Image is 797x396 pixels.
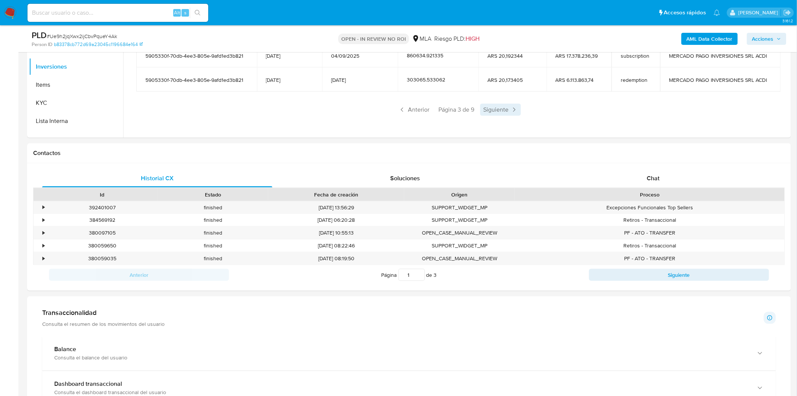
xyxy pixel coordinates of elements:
[404,214,515,226] div: SUPPORT_WIDGET_MP
[47,214,157,226] div: 384569192
[163,191,263,198] div: Estado
[29,130,123,148] button: Listas Externas
[404,252,515,265] div: OPEN_CASE_MANUAL_REVIEW
[647,174,660,183] span: Chat
[515,227,785,239] div: PF - ATO - TRANSFER
[157,227,268,239] div: finished
[268,214,404,226] div: [DATE] 06:20:28
[157,201,268,214] div: finished
[29,76,123,94] button: Items
[268,252,404,265] div: [DATE] 08:19:50
[404,201,515,214] div: SUPPORT_WIDGET_MP
[47,201,157,214] div: 392401007
[782,18,793,24] span: 3.161.2
[681,33,738,45] button: AML Data Collector
[47,227,157,239] div: 380097105
[687,33,733,45] b: AML Data Collector
[752,33,774,45] span: Acciones
[47,32,117,40] span: # Ue9h2jqXwx2ijCbvPqueY4Ak
[190,8,205,18] button: search-icon
[157,252,268,265] div: finished
[141,174,174,183] span: Historial CX
[54,41,143,48] a: b83378cb772d69a23045c1196684e164
[43,204,44,211] div: •
[33,149,785,157] h1: Contactos
[43,242,44,249] div: •
[404,227,515,239] div: OPEN_CASE_MANUAL_REVIEW
[515,239,785,252] div: Retiros - Transaccional
[174,9,180,16] span: Alt
[404,239,515,252] div: SUPPORT_WIDGET_MP
[43,229,44,236] div: •
[47,252,157,265] div: 380059035
[382,269,437,281] span: Página de
[29,112,123,130] button: Lista Interna
[184,9,186,16] span: s
[338,34,409,44] p: OPEN - IN REVIEW NO ROI
[412,35,431,43] div: MLA
[268,227,404,239] div: [DATE] 10:55:13
[391,174,420,183] span: Soluciones
[43,216,44,224] div: •
[434,35,479,43] span: Riesgo PLD:
[515,214,785,226] div: Retiros - Transaccional
[589,269,769,281] button: Siguiente
[520,191,779,198] div: Proceso
[664,9,706,17] span: Accesos rápidos
[43,255,44,262] div: •
[52,191,152,198] div: Id
[49,269,229,281] button: Anterior
[32,41,52,48] b: Person ID
[783,9,791,17] a: Salir
[27,8,208,18] input: Buscar usuario o caso...
[515,201,785,214] div: Excepciones Funcionales Top Sellers
[157,214,268,226] div: finished
[738,9,781,16] p: sandra.chabay@mercadolibre.com
[434,271,437,279] span: 3
[268,239,404,252] div: [DATE] 08:22:46
[409,191,510,198] div: Origen
[32,29,47,41] b: PLD
[515,252,785,265] div: PF - ATO - TRANSFER
[714,9,720,16] a: Notificaciones
[29,58,123,76] button: Inversiones
[268,201,404,214] div: [DATE] 13:56:29
[466,34,479,43] span: HIGH
[29,94,123,112] button: KYC
[273,191,399,198] div: Fecha de creación
[47,239,157,252] div: 380059650
[157,239,268,252] div: finished
[747,33,786,45] button: Acciones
